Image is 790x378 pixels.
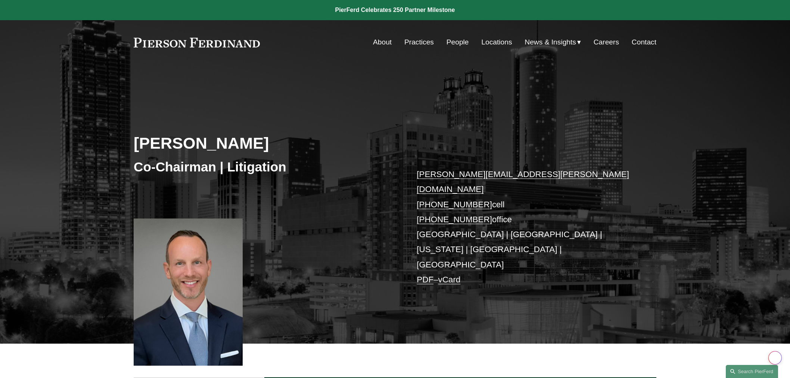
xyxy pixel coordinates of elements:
[525,35,581,49] a: folder dropdown
[134,133,395,153] h2: [PERSON_NAME]
[134,159,395,175] h3: Co-Chairman | Litigation
[447,35,469,49] a: People
[417,170,629,194] a: [PERSON_NAME][EMAIL_ADDRESS][PERSON_NAME][DOMAIN_NAME]
[632,35,656,49] a: Contact
[594,35,619,49] a: Careers
[726,365,778,378] a: Search this site
[417,167,634,288] p: cell office [GEOGRAPHIC_DATA] | [GEOGRAPHIC_DATA] | [US_STATE] | [GEOGRAPHIC_DATA] | [GEOGRAPHIC_...
[417,275,433,284] a: PDF
[438,275,461,284] a: vCard
[404,35,434,49] a: Practices
[417,200,492,209] a: [PHONE_NUMBER]
[481,35,512,49] a: Locations
[373,35,392,49] a: About
[417,215,492,224] a: [PHONE_NUMBER]
[525,36,576,49] span: News & Insights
